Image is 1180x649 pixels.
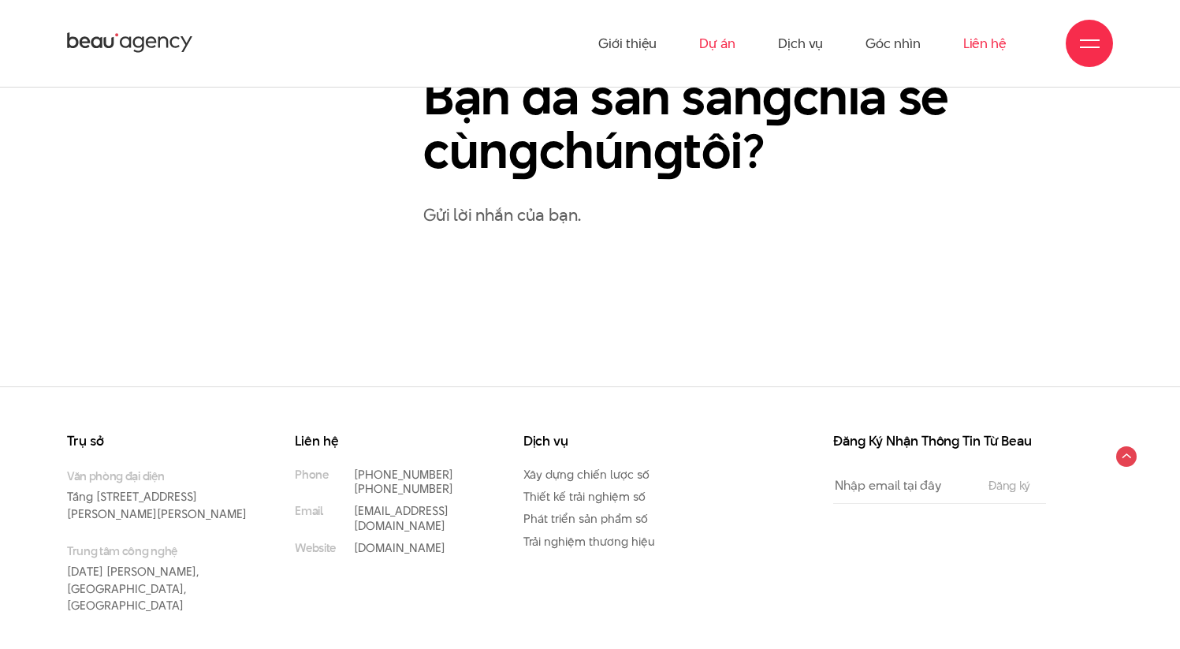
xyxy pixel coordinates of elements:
a: Trải nghiệm thương hiệu [523,533,655,550]
a: Thiết kế trải nghiệm số [523,488,646,505]
en: g [653,114,684,185]
h3: Trụ sở [67,435,248,448]
input: Nhập email tại đây [833,468,973,503]
h3: Liên hệ [295,435,475,448]
p: [DATE] [PERSON_NAME], [GEOGRAPHIC_DATA], [GEOGRAPHIC_DATA] [67,543,248,614]
h3: Dịch vụ [523,435,704,448]
small: Phone [295,468,328,482]
small: Email [295,504,322,518]
small: Văn phòng đại diện [67,468,248,484]
p: Gửi lời nhắn của bạn. [423,201,1113,229]
en: g [762,61,793,132]
a: [PHONE_NUMBER] [354,480,453,497]
a: [DOMAIN_NAME] [354,539,445,556]
a: [EMAIL_ADDRESS][DOMAIN_NAME] [354,502,449,533]
a: Xây dựng chiến lược số [523,466,650,483]
en: g [508,114,539,185]
p: Tầng [STREET_ADDRESS][PERSON_NAME][PERSON_NAME] [67,468,248,523]
h2: Bạn đã sẵn sàn chia sẻ cùn chún tôi? [423,70,1009,177]
a: Phát triển sản phẩm số [523,510,648,527]
h3: Đăng Ký Nhận Thông Tin Từ Beau [833,435,1046,448]
a: [PHONE_NUMBER] [354,466,453,483]
small: Trung tâm công nghệ [67,543,248,559]
small: Website [295,541,336,555]
input: Đăng ký [984,479,1035,492]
